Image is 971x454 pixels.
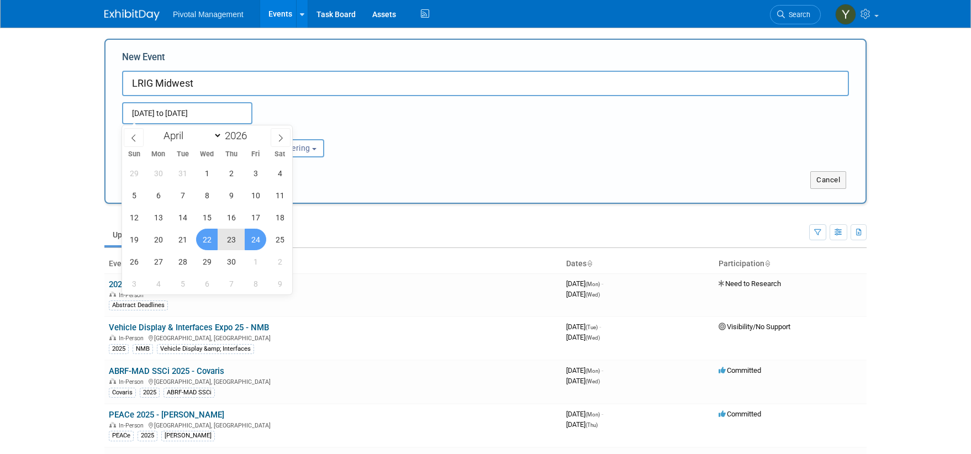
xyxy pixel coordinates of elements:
div: 2025 [140,388,160,398]
span: [DATE] [566,410,603,418]
span: April 6, 2026 [147,184,169,206]
a: Upcoming78 [104,224,169,245]
span: - [599,323,601,331]
span: May 7, 2026 [220,273,242,294]
span: [DATE] [566,279,603,288]
span: April 20, 2026 [147,229,169,250]
div: Vehicle Display &amp; Interfaces [157,344,254,354]
span: April 10, 2026 [245,184,266,206]
span: (Mon) [585,411,600,418]
span: May 6, 2026 [196,273,218,294]
span: (Wed) [585,292,600,298]
div: Covaris [109,388,136,398]
span: In-Person [119,292,147,299]
span: May 8, 2026 [245,273,266,294]
span: - [601,279,603,288]
a: Search [770,5,821,24]
span: (Wed) [585,378,600,384]
img: In-Person Event [109,335,116,340]
input: Name of Trade Show / Conference [122,71,849,96]
span: May 3, 2026 [123,273,145,294]
span: March 31, 2026 [172,162,193,184]
div: Attendance / Format: [122,124,229,139]
span: April 1, 2026 [196,162,218,184]
span: Sat [268,151,292,158]
span: (Thu) [585,422,598,428]
span: April 13, 2026 [147,207,169,228]
span: May 4, 2026 [147,273,169,294]
span: [DATE] [566,420,598,429]
span: In-Person [119,335,147,342]
input: Start Date - End Date [122,102,252,124]
span: Thu [219,151,244,158]
span: [DATE] [566,333,600,341]
th: Participation [714,255,867,273]
span: [DATE] [566,323,601,331]
a: Sort by Start Date [587,259,592,268]
div: Abstract Deadlines [109,300,168,310]
span: May 2, 2026 [269,251,291,272]
th: Dates [562,255,714,273]
span: April 23, 2026 [220,229,242,250]
span: April 27, 2026 [147,251,169,272]
span: March 29, 2026 [123,162,145,184]
span: April 8, 2026 [196,184,218,206]
span: Need to Research [719,279,781,288]
span: (Mon) [585,368,600,374]
span: April 4, 2026 [269,162,291,184]
span: [DATE] [566,290,600,298]
div: ABRF-MAD SSCi [163,388,215,398]
span: April 11, 2026 [269,184,291,206]
span: - [601,366,603,374]
span: Mon [146,151,171,158]
div: [GEOGRAPHIC_DATA], [GEOGRAPHIC_DATA] [109,333,557,342]
span: April 17, 2026 [245,207,266,228]
span: Tue [171,151,195,158]
div: [GEOGRAPHIC_DATA], [GEOGRAPHIC_DATA] [109,420,557,429]
span: April 3, 2026 [245,162,266,184]
span: April 7, 2026 [172,184,193,206]
span: (Mon) [585,281,600,287]
span: [DATE] [566,377,600,385]
a: Vehicle Display & Interfaces Expo 25 - NMB [109,323,269,332]
span: May 1, 2026 [245,251,266,272]
span: April 14, 2026 [172,207,193,228]
span: Fri [244,151,268,158]
label: New Event [122,51,165,68]
span: April 15, 2026 [196,207,218,228]
img: Yen Wolf [835,4,856,25]
span: April 19, 2026 [123,229,145,250]
select: Month [159,129,222,142]
span: In-Person [119,422,147,429]
span: April 26, 2026 [123,251,145,272]
span: April 9, 2026 [220,184,242,206]
span: Pivotal Management [173,10,244,19]
div: NMB [133,344,153,354]
span: April 2, 2026 [220,162,242,184]
span: April 16, 2026 [220,207,242,228]
th: Event [104,255,562,273]
span: Committed [719,366,761,374]
span: April 21, 2026 [172,229,193,250]
span: April 28, 2026 [172,251,193,272]
img: In-Person Event [109,378,116,384]
span: Wed [195,151,219,158]
a: 2025/2026 ABSTRACT DEADLINES [109,279,236,289]
span: Search [785,10,810,19]
div: [GEOGRAPHIC_DATA], [GEOGRAPHIC_DATA] [109,377,557,386]
a: ABRF-MAD SSCi 2025 - Covaris [109,366,224,376]
a: PEACe 2025 - [PERSON_NAME] [109,410,224,420]
span: April 29, 2026 [196,251,218,272]
div: 2025 [138,431,157,441]
span: April 30, 2026 [220,251,242,272]
span: April 22, 2026 [196,229,218,250]
input: Year [222,129,255,142]
div: Participation: [246,124,353,139]
button: Cancel [810,171,846,189]
span: April 12, 2026 [123,207,145,228]
img: In-Person Event [109,292,116,297]
div: [PERSON_NAME] [161,431,215,441]
span: April 5, 2026 [123,184,145,206]
span: In-Person [119,378,147,386]
a: Sort by Participation Type [764,259,770,268]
